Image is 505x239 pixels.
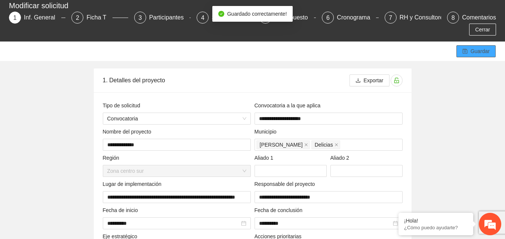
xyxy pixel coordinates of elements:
div: 6Cronograma [322,12,378,24]
div: Participantes [149,12,190,24]
textarea: Escriba su mensaje y pulse “Intro” [4,159,142,186]
span: Cuauhtémoc [256,140,310,149]
span: Aliado 1 [255,154,276,162]
div: 1. Detalles del proyecto [103,70,350,91]
span: close [304,143,308,147]
div: Presupuesto [274,12,314,24]
span: close [335,143,338,147]
button: saveGuardar [456,45,496,57]
div: 4Sostenibilidad [197,12,253,24]
span: 7 [389,15,392,21]
span: Exportar [364,76,384,85]
span: 4 [201,15,204,21]
span: Municipio [255,128,280,136]
span: Tipo de solicitud [103,101,143,110]
div: Cronograma [337,12,376,24]
div: 2Ficha T [71,12,128,24]
span: save [462,49,468,55]
span: Convocatoria [107,113,246,124]
div: Ficha T [86,12,112,24]
span: unlock [391,77,402,83]
div: 8Comentarios [447,12,496,24]
div: RH y Consultores [400,12,452,24]
div: Minimizar ventana de chat en vivo [123,4,141,22]
div: 1Inf. General [9,12,65,24]
button: unlock [391,74,403,86]
div: Chatee con nosotros ahora [39,38,126,48]
span: 8 [452,15,455,21]
span: 3 [138,15,142,21]
span: Estamos en línea. [43,77,103,153]
span: Cerrar [475,25,490,34]
span: 1 [13,15,17,21]
button: Cerrar [469,24,496,36]
span: Fecha de inicio [103,206,141,214]
span: Delicias [315,141,333,149]
span: Región [103,154,122,162]
div: Inf. General [24,12,61,24]
div: 3Participantes [134,12,191,24]
p: ¿Cómo puedo ayudarte? [404,225,468,230]
span: Responsable del proyecto [255,180,318,188]
span: Guardar [471,47,490,55]
span: Zona centro sur [107,165,246,177]
span: Aliado 2 [330,154,352,162]
span: check-circle [218,11,224,17]
div: Comentarios [462,12,496,24]
span: [PERSON_NAME] [260,141,303,149]
div: 7RH y Consultores [385,12,441,24]
span: Lugar de implementación [103,180,164,188]
span: Guardado correctamente! [227,11,287,17]
button: downloadExportar [350,74,389,86]
span: Convocatoria a la que aplica [255,101,323,110]
span: 2 [76,15,79,21]
span: 6 [326,15,330,21]
div: Sostenibilidad [212,12,255,24]
span: Fecha de conclusión [255,206,305,214]
span: Nombre del proyecto [103,128,154,136]
div: ¡Hola! [404,218,468,224]
span: Delicias [311,140,340,149]
span: download [355,78,361,84]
